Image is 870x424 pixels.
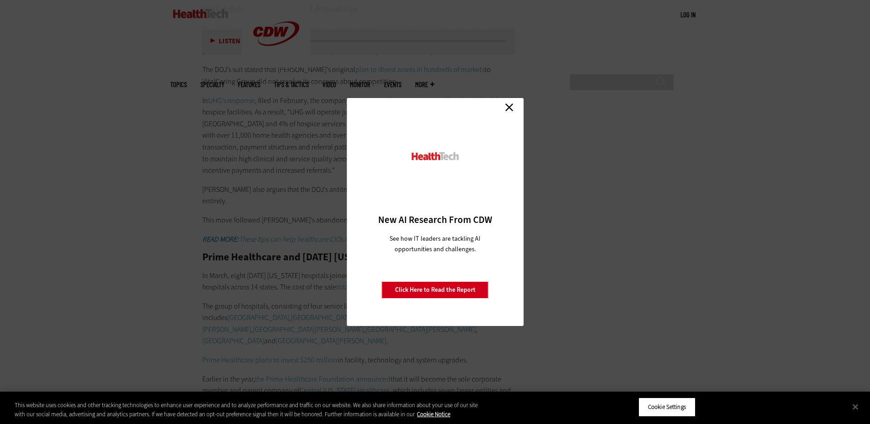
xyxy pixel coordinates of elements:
button: Close [845,397,865,417]
h3: New AI Research From CDW [363,213,507,226]
a: Click Here to Read the Report [382,281,489,299]
a: Close [502,100,516,114]
img: HealthTech_0.png [410,151,460,161]
p: See how IT leaders are tackling AI opportunities and challenges. [379,233,491,254]
button: Cookie Settings [638,398,696,417]
div: This website uses cookies and other tracking technologies to enhance user experience and to analy... [15,401,479,419]
a: More information about your privacy [417,410,450,418]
